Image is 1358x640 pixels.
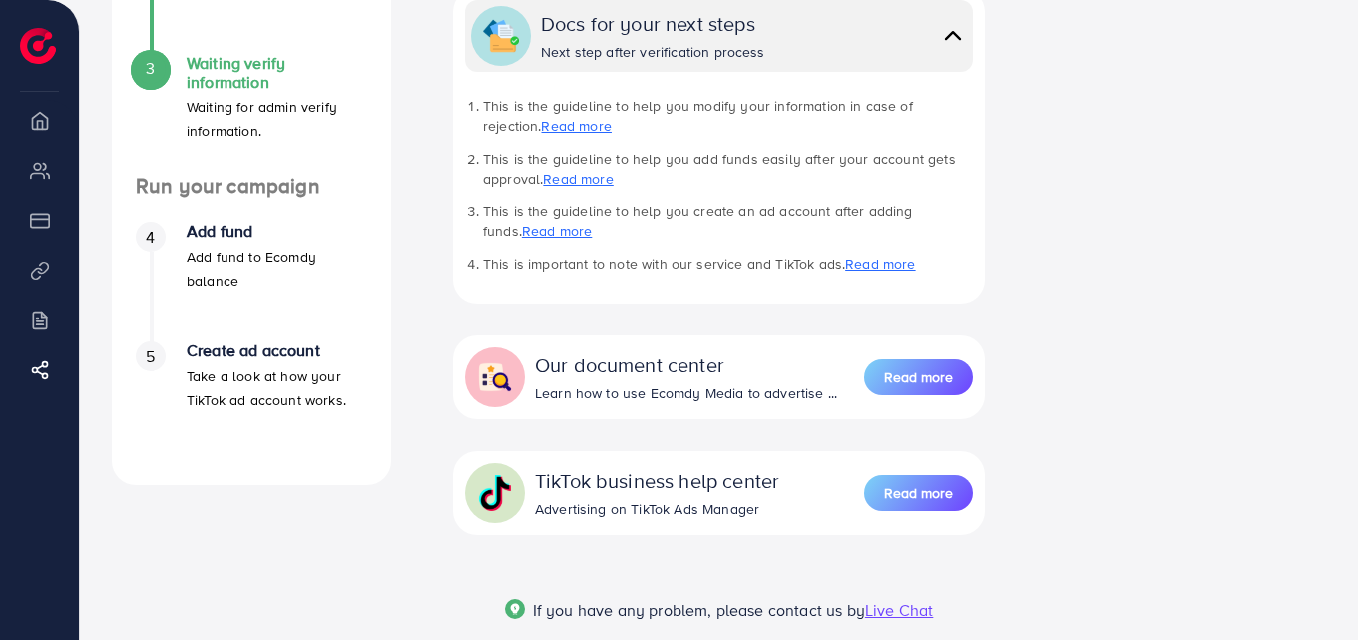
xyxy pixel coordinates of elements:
[112,174,391,199] h4: Run your campaign
[541,42,765,62] div: Next step after verification process
[112,222,391,341] li: Add fund
[187,222,367,241] h4: Add fund
[864,473,973,513] a: Read more
[865,599,933,621] span: Live Chat
[483,149,973,190] li: This is the guideline to help you add funds easily after your account gets approval.
[483,18,519,54] img: collapse
[541,116,611,136] a: Read more
[1273,550,1343,625] iframe: Chat
[20,28,56,64] img: logo
[483,201,973,242] li: This is the guideline to help you create an ad account after adding funds.
[483,96,973,137] li: This is the guideline to help you modify your information in case of rejection.
[864,475,973,511] button: Read more
[477,359,513,395] img: collapse
[187,341,367,360] h4: Create ad account
[884,367,953,387] span: Read more
[112,54,391,174] li: Waiting verify information
[112,341,391,461] li: Create ad account
[535,383,837,403] div: Learn how to use Ecomdy Media to advertise ...
[864,359,973,395] button: Read more
[535,350,837,379] div: Our document center
[187,364,367,412] p: Take a look at how your TikTok ad account works.
[146,226,155,249] span: 4
[864,357,973,397] a: Read more
[522,221,592,241] a: Read more
[187,54,367,92] h4: Waiting verify information
[187,95,367,143] p: Waiting for admin verify information.
[505,599,525,619] img: Popup guide
[535,466,779,495] div: TikTok business help center
[146,57,155,80] span: 3
[483,254,973,274] li: This is important to note with our service and TikTok ads.
[187,245,367,293] p: Add fund to Ecomdy balance
[541,9,765,38] div: Docs for your next steps
[535,499,779,519] div: Advertising on TikTok Ads Manager
[884,483,953,503] span: Read more
[146,345,155,368] span: 5
[543,169,613,189] a: Read more
[477,475,513,511] img: collapse
[845,254,915,274] a: Read more
[533,599,865,621] span: If you have any problem, please contact us by
[939,21,967,50] img: collapse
